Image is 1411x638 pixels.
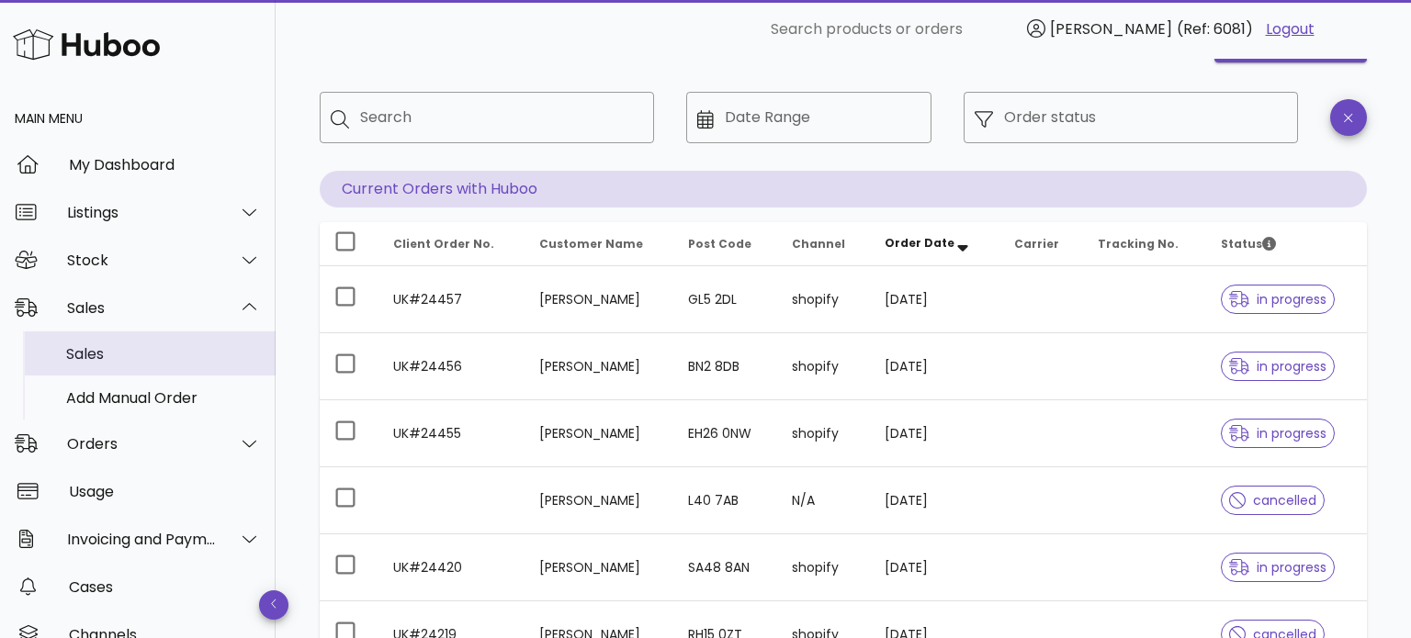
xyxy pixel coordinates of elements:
td: [DATE] [870,400,999,467]
td: EH26 0NW [673,400,777,467]
td: [DATE] [870,266,999,333]
p: Current Orders with Huboo [320,171,1367,207]
td: [PERSON_NAME] [525,467,673,534]
td: UK#24456 [378,333,525,400]
td: N/A [777,467,870,534]
td: shopify [777,266,870,333]
td: shopify [777,400,870,467]
span: Carrier [1014,236,1059,252]
div: Listings [67,204,217,221]
th: Post Code [673,222,777,266]
td: [DATE] [870,467,999,534]
span: in progress [1229,427,1326,440]
td: [DATE] [870,534,999,601]
td: [PERSON_NAME] [525,400,673,467]
div: Stock [67,252,217,269]
th: Tracking No. [1083,222,1206,266]
div: My Dashboard [69,156,261,173]
span: Client Order No. [393,236,494,252]
div: Usage [69,483,261,500]
td: UK#24455 [378,400,525,467]
td: [PERSON_NAME] [525,333,673,400]
th: Client Order No. [378,222,525,266]
span: cancelled [1229,494,1316,507]
th: Customer Name [525,222,673,266]
span: in progress [1229,293,1326,306]
th: Carrier [999,222,1083,266]
th: Channel [777,222,870,266]
th: Order Date: Sorted descending. Activate to remove sorting. [870,222,999,266]
span: Channel [792,236,845,252]
td: SA48 8AN [673,534,777,601]
span: Post Code [688,236,751,252]
td: UK#24420 [378,534,525,601]
td: [PERSON_NAME] [525,534,673,601]
span: Status [1221,236,1276,252]
a: Logout [1266,18,1315,40]
div: Orders [67,435,217,453]
div: Sales [67,299,217,317]
div: Add Manual Order [66,389,261,407]
td: [DATE] [870,333,999,400]
div: Sales [66,345,261,363]
td: [PERSON_NAME] [525,266,673,333]
td: UK#24457 [378,266,525,333]
h1: Orders [320,29,1192,62]
td: shopify [777,534,870,601]
div: Invoicing and Payments [67,531,217,548]
td: GL5 2DL [673,266,777,333]
td: BN2 8DB [673,333,777,400]
span: in progress [1229,360,1326,373]
span: Tracking No. [1098,236,1179,252]
span: (Ref: 6081) [1177,18,1253,39]
div: Cases [69,578,261,596]
th: Status [1206,222,1367,266]
td: shopify [777,333,870,400]
span: Order Date [885,235,954,251]
span: [PERSON_NAME] [1050,18,1172,39]
td: L40 7AB [673,467,777,534]
span: in progress [1229,561,1326,574]
img: Huboo Logo [13,25,160,64]
span: Customer Name [539,236,643,252]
